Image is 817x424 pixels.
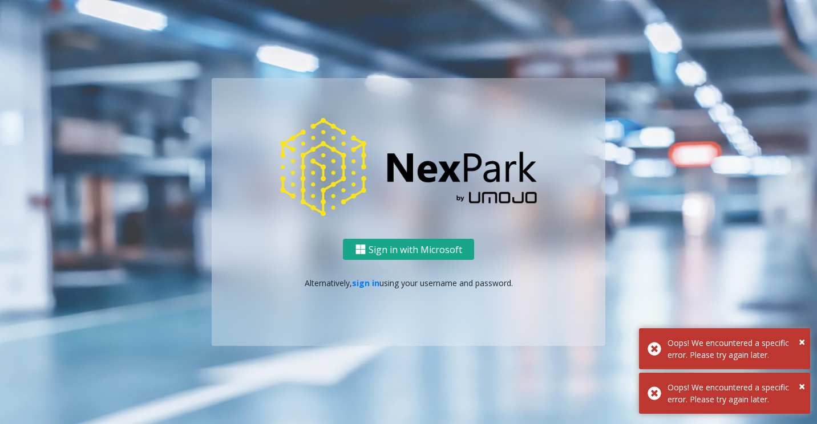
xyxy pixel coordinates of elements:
p: Alternatively, using your username and password. [223,277,594,289]
div: Oops! We encountered a specific error. Please try again later. [668,337,802,361]
span: × [799,378,805,394]
button: Close [799,333,805,350]
button: Close [799,378,805,395]
div: Oops! We encountered a specific error. Please try again later. [668,381,802,405]
a: sign in [352,278,379,288]
span: × [799,334,805,349]
button: Sign in with Microsoft [343,239,474,260]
